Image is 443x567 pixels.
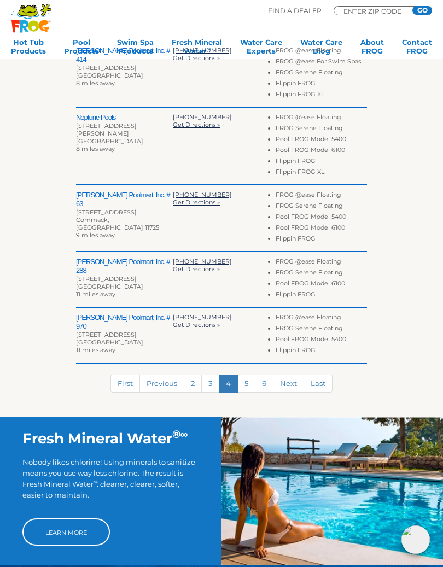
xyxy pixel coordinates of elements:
li: Pool FROG Model 5400 [276,213,367,224]
a: [PHONE_NUMBER] [173,313,232,321]
a: [PHONE_NUMBER] [173,46,232,54]
li: FROG @ease Floating [276,46,367,57]
a: 5 [237,375,255,393]
a: [PHONE_NUMBER] [173,113,232,121]
li: FROG @ease Floating [276,258,367,268]
a: Fresh MineralWater∞ [172,38,222,60]
a: ContactFROG [402,38,432,60]
p: Find A Dealer [268,6,322,16]
li: Pool FROG Model 5400 [276,135,367,146]
a: AboutFROG [360,38,384,60]
h2: Neptune Pools [76,113,173,122]
li: Pool FROG Model 6100 [276,146,367,157]
div: [STREET_ADDRESS] [76,208,173,216]
a: 3 [201,375,219,393]
div: [STREET_ADDRESS][PERSON_NAME] [76,122,173,137]
span: 9 miles away [76,231,115,239]
li: FROG @ease For Swim Spas [276,57,367,68]
img: img-truth-about-salt-fpo [221,417,443,565]
li: FROG @ease Floating [276,313,367,324]
img: openIcon [401,525,430,554]
li: Pool FROG Model 5400 [276,335,367,346]
p: Nobody likes chlorine! Using minerals to sanitize means you use way less chlorine. The result is ... [22,457,200,507]
h2: [PERSON_NAME] Poolmart, Inc. # 414 [76,46,173,64]
div: [STREET_ADDRESS] [76,331,173,338]
li: FROG Serene Floating [276,324,367,335]
h2: Fresh Mineral Water [22,430,200,447]
sup: ∞ [180,428,188,441]
li: Flippin FROG XL [276,90,367,101]
sup: ∞ [94,479,97,485]
a: Get Directions » [173,54,220,62]
a: [PHONE_NUMBER] [173,191,232,198]
a: Last [304,375,333,393]
span: 8 miles away [76,79,115,87]
div: [GEOGRAPHIC_DATA] [76,338,173,346]
a: Learn More [22,518,110,546]
a: First [110,375,140,393]
li: Pool FROG Model 6100 [276,224,367,235]
h2: [PERSON_NAME] Poolmart, Inc. # 63 [76,191,173,208]
div: [GEOGRAPHIC_DATA] [76,72,173,79]
li: FROG Serene Floating [276,268,367,279]
li: Flippin FROG [276,157,367,168]
span: 8 miles away [76,145,115,153]
input: GO [412,6,432,15]
li: Flippin FROG [276,79,367,90]
div: [STREET_ADDRESS] [76,64,173,72]
li: Pool FROG Model 6100 [276,279,367,290]
div: [STREET_ADDRESS] [76,275,173,283]
div: [GEOGRAPHIC_DATA] [76,137,173,145]
a: 2 [184,375,202,393]
h2: [PERSON_NAME] Poolmart, Inc. # 288 [76,258,173,275]
li: FROG @ease Floating [276,113,367,124]
input: Zip Code Form [342,8,408,14]
a: Next [273,375,304,393]
a: Water CareExperts [240,38,282,60]
a: Previous [139,375,184,393]
li: Flippin FROG [276,290,367,301]
a: Hot TubProducts [11,38,46,60]
a: 4 [219,375,238,393]
a: Get Directions » [173,321,220,329]
li: FROG Serene Floating [276,202,367,213]
div: Commack, [GEOGRAPHIC_DATA] 11725 [76,216,173,231]
li: FROG Serene Floating [276,68,367,79]
a: 6 [255,375,273,393]
a: Get Directions » [173,265,220,273]
li: FROG @ease Floating [276,191,367,202]
span: 11 miles away [76,290,115,298]
sup: ® [172,428,180,441]
a: Get Directions » [173,121,220,128]
li: FROG Serene Floating [276,124,367,135]
li: Flippin FROG [276,235,367,245]
a: PoolProducts [64,38,99,60]
li: Flippin FROG XL [276,168,367,179]
a: Get Directions » [173,198,220,206]
span: 11 miles away [76,346,115,354]
li: Flippin FROG [276,346,367,357]
h2: [PERSON_NAME] Poolmart, Inc. # 970 [76,313,173,331]
a: [PHONE_NUMBER] [173,258,232,265]
a: Swim SpaProducts [117,38,154,60]
a: Water CareBlog [300,38,342,60]
div: [GEOGRAPHIC_DATA] [76,283,173,290]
